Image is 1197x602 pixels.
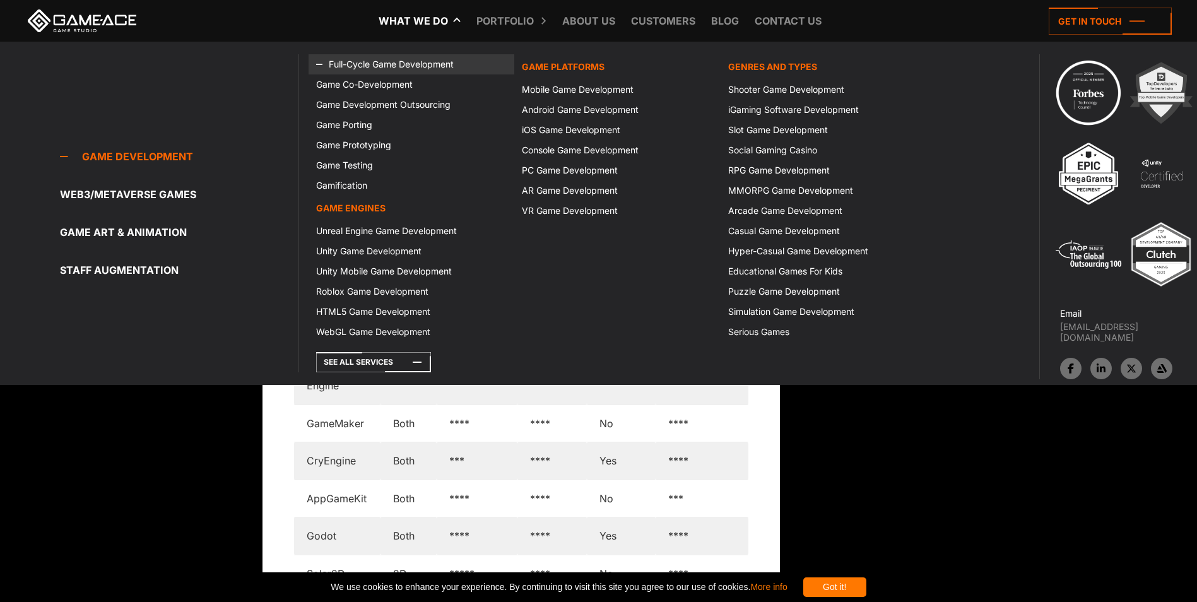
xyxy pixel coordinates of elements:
a: [EMAIL_ADDRESS][DOMAIN_NAME] [1060,321,1197,343]
font: Game Porting [316,119,372,130]
font: Customers [631,15,695,27]
a: More info [750,582,787,592]
td: Solar2D [294,555,380,592]
img: Technology council badge program ace 2025 game ace [1054,58,1123,127]
font: Game Testing [316,160,373,170]
a: MMORPG Game Development [721,180,926,201]
font: iGaming Software Development [728,104,859,115]
font: About Us [562,15,615,27]
font: HTML5 Game Development [316,306,430,317]
font: What we do [379,15,448,27]
font: Full-Cycle Game Development [329,59,454,69]
a: See All Services [316,352,431,372]
a: Roblox Game Development [309,281,514,302]
div: Got it! [803,577,866,597]
a: Serious Games [721,322,926,342]
font: WebGL Game Development [316,326,430,337]
font: Game platforms [522,61,604,72]
td: Both [380,480,437,517]
font: Simulation Game Development [728,306,854,317]
a: Full-Cycle Game Development [309,54,514,74]
a: Unreal Engine Game Development [309,221,514,241]
font: MMORPG Game Development [728,185,853,196]
font: Unreal Engine Game Development [316,225,457,236]
font: Hyper-Casual Game Development [728,245,868,256]
img: 5 [1054,220,1123,289]
a: Game Co-Development [309,74,514,95]
font: VR Game Development [522,205,618,216]
font: Slot Game Development [728,124,828,135]
td: No [587,555,656,592]
a: WebGL Game Development [309,322,514,342]
img: Top ar vr development company gaming 2025 game ace [1126,220,1196,289]
a: Game Prototyping [309,135,514,155]
a: Shooter Game Development [721,80,926,100]
font: iOS Game Development [522,124,620,135]
font: PC Game Development [522,165,618,175]
td: AppGameKit [294,480,380,517]
font: Social Gaming Casino [728,145,817,155]
font: Game Prototyping [316,139,391,150]
font: Game development [82,150,193,163]
font: Portfolio [476,15,534,27]
a: Slot Game Development [721,120,926,140]
td: CryEngine [294,442,380,480]
td: Both [380,517,437,555]
a: Gamification [309,175,514,196]
img: 4 [1127,139,1196,208]
a: PC Game Development [514,160,720,180]
font: Staff Augmentation [60,264,179,276]
td: Both [380,442,437,480]
a: AR Game Development [514,180,720,201]
a: Casual Game Development [721,221,926,241]
a: iOS Game Development [514,120,720,140]
font: AR Game Development [522,185,618,196]
td: No [587,480,656,517]
a: Get in touch [1049,8,1172,35]
font: We use cookies to enhance your experience. By continuing to visit this site you agree to our use ... [331,582,787,592]
td: Both [380,404,437,442]
font: Puzzle Game Development [728,286,840,297]
font: Casual Game Development [728,225,840,236]
font: Game Engines [316,203,386,213]
font: Shooter Game Development [728,84,844,95]
font: Educational Games For Kids [728,266,842,276]
font: Unity Game Development [316,245,422,256]
font: Gamification [316,180,367,191]
a: Hyper-Casual Game Development [721,241,926,261]
td: Godot [294,517,380,555]
img: 3 [1054,139,1123,208]
a: Educational Games For Kids [721,261,926,281]
a: Game Porting [309,115,514,135]
font: Roblox Game Development [316,286,428,297]
a: Arcade Game Development [721,201,926,221]
a: Unity Mobile Game Development [309,261,514,281]
a: HTML5 Game Development [309,302,514,322]
font: Genres and Types [728,61,817,72]
a: Android Game Development [514,100,720,120]
font: Web3/Metaverse Games [60,188,196,201]
font: Serious Games [728,326,789,337]
font: Arcade Game Development [728,205,842,216]
a: iGaming Software Development [721,100,926,120]
font: Game Art & Animation [60,226,187,239]
font: Blog [711,15,739,27]
td: No [587,404,656,442]
font: Android Game Development [522,104,639,115]
font: Game Development Outsourcing [316,99,451,110]
a: Game Testing [309,155,514,175]
a: Game Development Outsourcing [309,95,514,115]
a: VR Game Development [514,201,720,221]
font: Contact us [755,15,822,27]
img: 2 [1126,58,1196,127]
strong: Email [1060,308,1082,319]
font: Unity Mobile Game Development [316,266,452,276]
font: Game Co-Development [316,79,413,90]
td: 2D [380,555,437,592]
a: Console Game Development [514,140,720,160]
font: Console Game Development [522,145,639,155]
a: Unity Game Development [309,241,514,261]
a: RPG Game Development [721,160,926,180]
a: Social Gaming Casino [721,140,926,160]
a: Puzzle Game Development [721,281,926,302]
